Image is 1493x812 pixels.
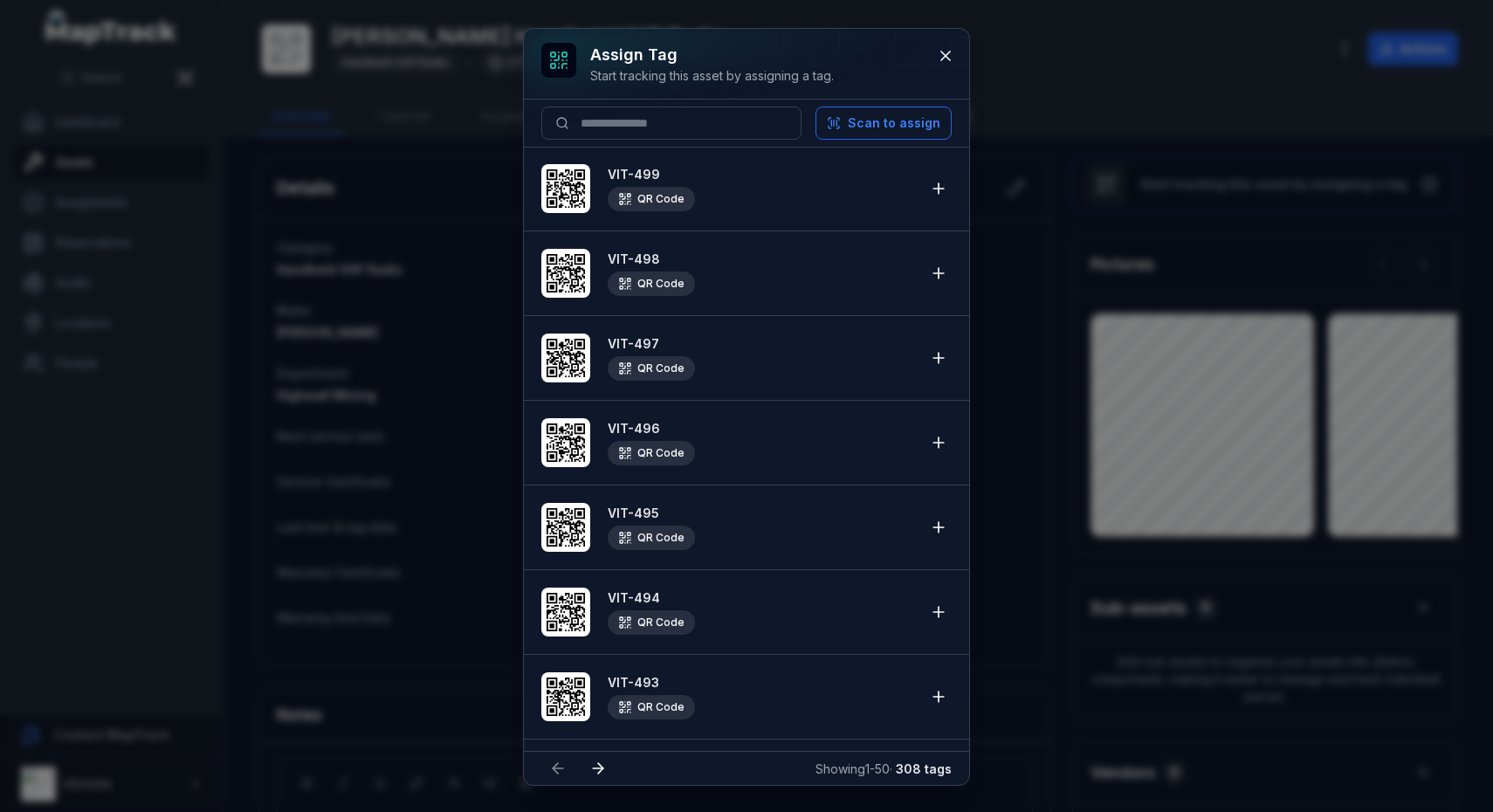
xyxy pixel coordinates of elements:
div: QR Code [608,441,695,465]
span: Showing 1 - 50 · [815,761,952,776]
div: QR Code [608,187,695,211]
div: QR Code [608,272,695,296]
div: Start tracking this asset by assigning a tag. [590,67,834,85]
div: QR Code [608,356,695,381]
div: QR Code [608,695,695,719]
strong: VIT-497 [608,335,915,353]
button: Scan to assign [815,107,952,140]
strong: VIT-495 [608,505,915,522]
strong: VIT-493 [608,674,915,692]
div: QR Code [608,526,695,550]
strong: VIT-498 [608,251,915,268]
h3: Assign tag [590,43,834,67]
strong: VIT-494 [608,589,915,607]
strong: VIT-496 [608,420,915,437]
strong: VIT-499 [608,166,915,183]
strong: 308 tags [896,761,952,776]
div: QR Code [608,610,695,635]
